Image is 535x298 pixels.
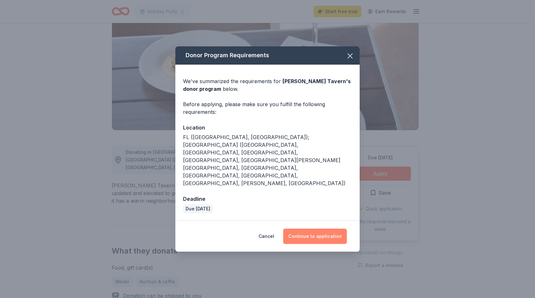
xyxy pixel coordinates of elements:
div: We've summarized the requirements for below. [183,77,352,93]
div: FL ([GEOGRAPHIC_DATA], [GEOGRAPHIC_DATA]); [GEOGRAPHIC_DATA] ([GEOGRAPHIC_DATA], [GEOGRAPHIC_DATA... [183,133,352,187]
button: Cancel [259,229,274,244]
div: Donor Program Requirements [175,46,360,65]
div: Due [DATE] [183,204,213,213]
div: Before applying, please make sure you fulfill the following requirements: [183,100,352,116]
div: Location [183,123,352,132]
button: Continue to application [283,229,347,244]
div: Deadline [183,195,352,203]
